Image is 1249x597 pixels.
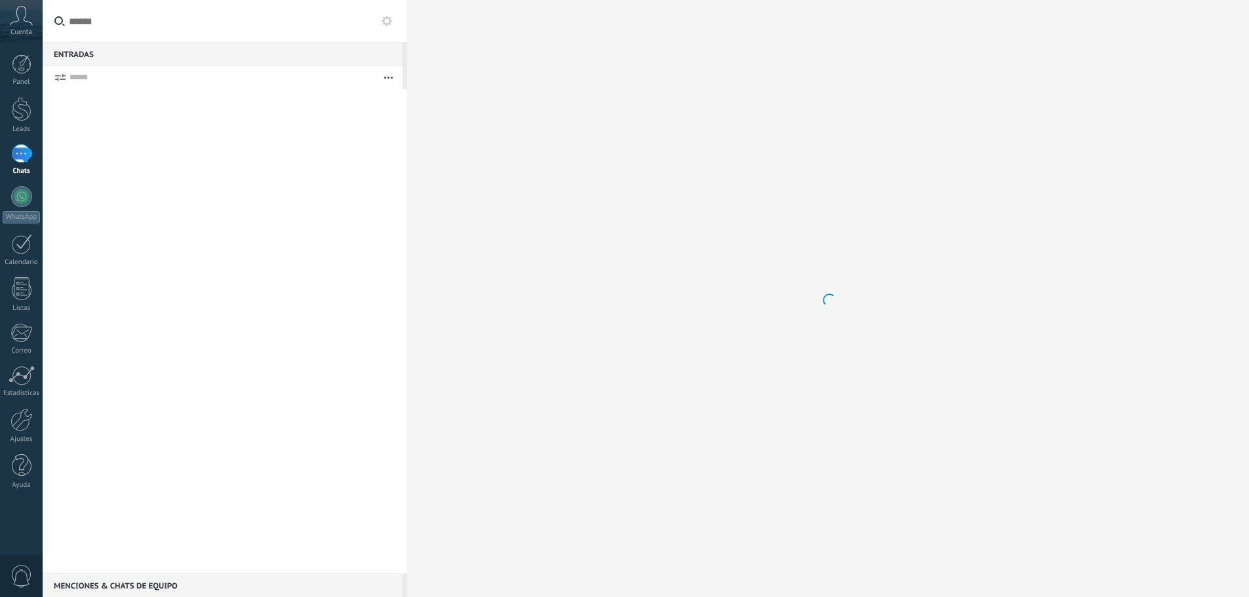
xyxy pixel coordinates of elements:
div: Entradas [43,42,403,66]
div: Correo [3,347,41,355]
div: Panel [3,78,41,87]
div: Listas [3,304,41,313]
div: Ayuda [3,481,41,490]
div: Menciones & Chats de equipo [43,573,403,597]
button: Más [374,66,403,89]
div: Leads [3,125,41,134]
div: Estadísticas [3,389,41,398]
div: Ajustes [3,435,41,444]
div: Calendario [3,258,41,267]
div: Chats [3,167,41,176]
div: WhatsApp [3,211,40,223]
span: Cuenta [10,28,32,37]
